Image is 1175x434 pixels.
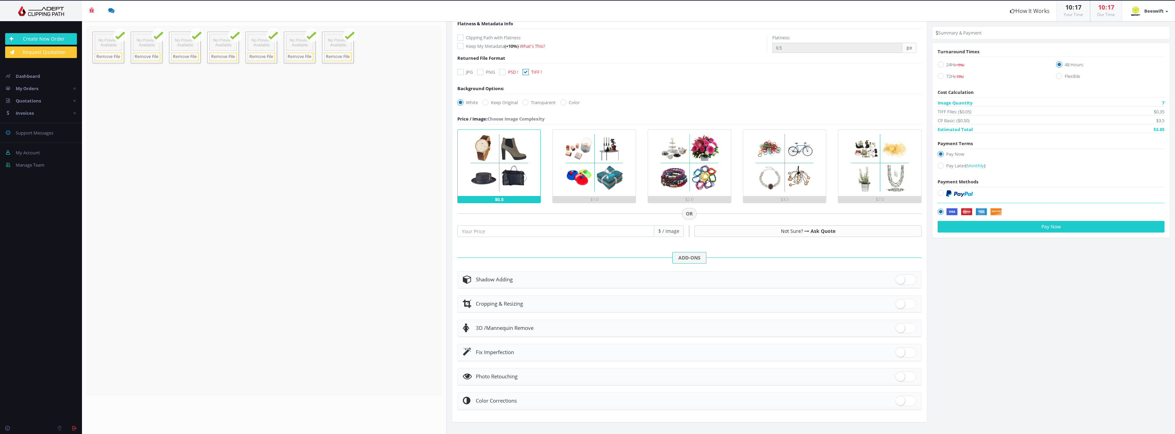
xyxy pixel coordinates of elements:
[16,73,40,79] span: Dashboard
[5,33,77,45] a: Create New Order
[457,85,504,92] div: Background Options:
[938,99,972,106] span: Image Quantity
[16,130,53,136] span: Support Messages
[938,117,970,124] span: CP Basic: ($0.50)
[457,55,505,61] span: Returned File Format
[682,208,697,220] span: OR
[938,179,978,185] span: Payment Methods
[16,98,41,104] span: Quotations
[946,190,973,197] img: PayPal
[1075,3,1081,11] span: 17
[1162,99,1164,106] span: 7
[476,324,534,331] span: Mannequin Remove
[656,130,722,196] img: 3.png
[938,221,1164,233] button: Pay Now
[16,85,38,92] span: My Orders
[520,43,545,49] a: What's This?
[938,61,1046,70] label: 24H
[476,324,486,331] span: 3D /
[938,140,973,146] span: Payment Terms
[561,130,627,196] img: 2.png
[16,110,34,116] span: Invoices
[954,74,964,79] span: (-15%)
[954,73,964,79] a: (-15%)
[838,196,921,203] div: $7.0
[1072,3,1075,11] span: :
[476,373,517,380] span: Photo Retouching
[1105,3,1107,11] span: :
[954,61,964,68] a: (+15%)
[504,43,519,49] span: (+10%)
[457,225,654,237] input: Your Price
[457,34,767,41] label: Clipping Path with Flatness
[954,63,964,67] span: (+15%)
[847,130,913,196] img: 5.png
[1097,12,1115,17] small: Our Time
[938,162,1164,171] label: Pay Later
[1003,1,1056,21] a: How It Works
[672,252,706,264] span: ADD-ONS
[902,43,916,53] span: px
[936,29,982,36] li: Summary & Payment
[286,53,313,61] a: Remove File
[560,99,580,106] label: Color
[1064,12,1083,17] small: Your Time
[476,276,513,283] span: Shadow Adding
[5,46,77,58] a: Request Quotation
[16,162,44,168] span: Manage Team
[458,196,541,203] div: $0.5
[938,48,979,55] span: Turnaround Times
[508,69,518,75] span: PSD !
[457,116,487,122] span: Price / Image:
[1122,1,1175,21] a: Beeswift
[477,69,495,75] label: PNG
[1154,108,1164,115] span: $0.35
[811,228,835,234] a: Ask Quote
[5,6,77,16] img: Adept Graphics
[248,53,275,61] a: Remove File
[457,20,513,27] span: Flatness & Metadata Info
[938,126,973,133] span: Estimated Total
[476,397,517,404] span: Color Corrections
[171,53,198,61] a: Remove File
[654,225,684,237] span: $ / Image
[1056,61,1164,70] label: 48 Hours
[209,53,237,61] a: Remove File
[1153,126,1164,133] span: $3.85
[1098,3,1105,11] span: 10
[1107,3,1114,11] span: 17
[457,99,478,106] label: White
[938,73,1046,82] label: 72H
[946,208,1002,216] img: Securely by Stripe
[938,151,1164,160] label: Pay Now
[466,130,532,196] img: 1.png
[16,150,40,156] span: My Account
[95,53,122,61] a: Remove File
[938,89,974,95] span: Cost Calculation
[1129,4,1143,18] img: timthumb.php
[482,99,518,106] label: Keep Original
[531,69,542,75] span: TIFF !
[133,53,160,61] a: Remove File
[457,69,473,75] label: JPG
[772,34,790,41] label: Flatness:
[1144,8,1164,14] strong: Beeswift
[648,196,731,203] div: $2.0
[751,130,818,196] img: 4.png
[476,349,514,355] span: Fix Imperfection
[457,115,544,122] div: Choose Image Complexity
[324,53,351,61] a: Remove File
[476,300,523,307] span: Cropping & Resizing
[1065,3,1072,11] span: 10
[938,108,971,115] span: TIFF Files: ($0.05)
[967,163,984,169] span: Monthly
[522,99,556,106] label: Transparent
[1156,117,1164,124] span: $3.5
[743,196,826,203] div: $3.5
[965,163,985,169] a: (Monthly)
[457,43,767,50] label: Keep My Metadata -
[781,228,803,234] span: Not Sure?
[1056,73,1164,82] label: Flexible
[553,196,636,203] div: $1.0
